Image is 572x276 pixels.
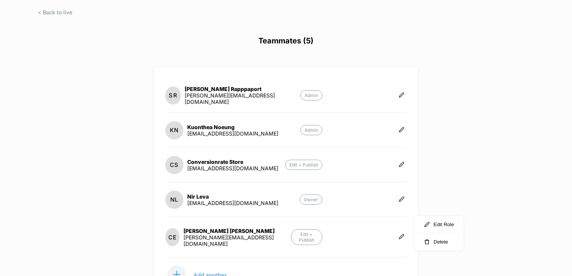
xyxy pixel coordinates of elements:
[170,126,179,134] p: KN
[170,196,178,203] p: NL
[187,159,278,165] div: Conversionrate Store
[300,90,322,100] p: Admin
[169,92,177,99] p: SR
[285,160,322,170] p: Edit + Publish
[187,124,278,130] div: Kuonthea Noeung
[300,125,322,135] p: Admin
[168,234,177,241] p: CE
[291,229,322,245] p: Edit + Publish
[300,194,322,205] p: Owner
[415,216,463,233] button: Edit Role
[185,92,300,105] div: [PERSON_NAME][EMAIL_ADDRESS][DOMAIN_NAME]
[187,200,278,206] div: [EMAIL_ADDRESS][DOMAIN_NAME]
[170,161,179,168] p: CS
[187,165,278,171] div: [EMAIL_ADDRESS][DOMAIN_NAME]
[185,86,300,92] div: [PERSON_NAME] Rapppaport
[183,234,291,247] div: [PERSON_NAME][EMAIL_ADDRESS][DOMAIN_NAME]
[187,130,278,137] div: [EMAIL_ADDRESS][DOMAIN_NAME]
[187,193,278,200] div: Nir Leva
[183,228,291,234] div: [PERSON_NAME] [PERSON_NAME]
[415,233,463,250] button: Delete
